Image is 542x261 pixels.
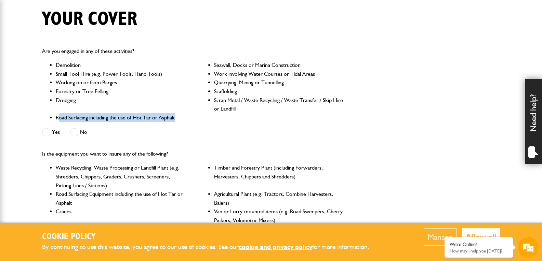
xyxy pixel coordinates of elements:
[214,163,344,190] li: Timber and Forestry Plant (including Forwarders, Harvesters, Chippers and Shredders)
[450,242,508,247] div: We're Online!
[9,83,125,98] input: Enter your email address
[56,61,185,70] li: Demolition
[525,79,542,164] div: Need help?
[462,228,500,246] button: Allow all
[42,47,344,56] p: Are you engaged in any of these activities?
[56,78,185,87] li: Working on or from Barges
[214,190,344,207] li: Agricultural Plant (e.g. Tractors, Combine Harvesters, Balers)
[450,248,508,253] p: How may I help you today?
[112,3,129,20] div: Minimize live chat window
[42,8,137,31] h1: Your cover
[239,243,312,251] a: cookie and privacy policy
[56,190,185,207] li: Road Surfacing Equipment including the use of Hot Tar or Asphalt
[36,38,115,47] div: Chat with us now
[9,63,125,78] input: Enter your last name
[214,96,344,113] li: Scrap Metal / Waste Recycling / Waste Transfer / Skip Hire or Landfill
[93,210,124,219] em: Start Chat
[56,87,185,96] li: Forestry or Tree Felling
[214,78,344,87] li: Quarrying, Mining or Tunnelling
[42,232,381,242] h2: Cookie Policy
[42,128,60,136] label: Yes
[42,149,344,158] p: Is the equipment you want to insure any of the following?
[214,70,344,78] li: Work involving Water Courses or Tidal Areas
[214,207,344,224] li: Van or Lorry-mounted items (e.g. Road Sweepers, Cherry Pickers, Volumetric Mixers)
[56,96,185,113] li: Dredging
[9,103,125,118] input: Enter your phone number
[56,163,185,190] li: Waste Recycling, Waste Processing or Landfill Plant (e.g. Shredders, Chippers, Graders, Crushers,...
[42,242,381,252] p: By continuing to use this website, you agree to our use of cookies. See our for more information.
[70,128,87,136] label: No
[9,124,125,204] textarea: Type your message and hit 'Enter'
[12,38,29,47] img: d_20077148190_company_1631870298795_20077148190
[56,207,185,224] li: Cranes
[214,61,344,70] li: Seawall, Docks or Marina Construction
[56,113,185,122] li: Road Surfacing including the use of Hot Tar or Asphalt
[56,70,185,78] li: Small Tool Hire (e.g. Power Tools, Hand Tools)
[214,87,344,96] li: Scaffolding
[424,228,457,246] button: Manage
